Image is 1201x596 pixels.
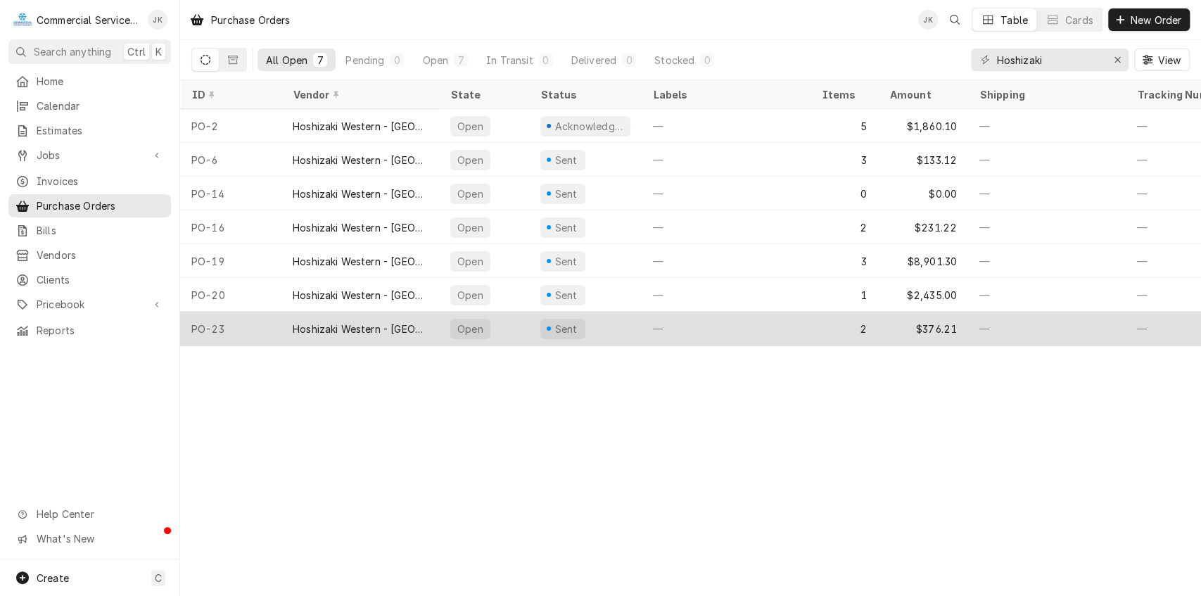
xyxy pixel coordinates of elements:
span: Calendar [37,99,164,113]
a: Reports [8,319,171,342]
div: Items [822,87,864,102]
span: C [155,571,162,585]
div: Open [456,119,485,134]
div: PO-20 [180,278,281,312]
button: Search anythingCtrlK [8,39,171,64]
div: Stocked [654,53,694,68]
a: Home [8,70,171,93]
a: Bills [8,219,171,242]
div: Sent [553,322,580,336]
span: New Order [1128,13,1184,27]
div: Sent [553,220,580,235]
div: Labels [653,87,799,102]
div: Cards [1065,13,1093,27]
div: — [968,312,1126,345]
div: $1,860.10 [878,109,968,143]
div: Sent [553,153,580,167]
div: $376.21 [878,312,968,345]
div: Shipping [979,87,1114,102]
a: Vendors [8,243,171,267]
div: Commercial Service Co.'s Avatar [13,10,32,30]
button: View [1134,49,1190,71]
a: Calendar [8,94,171,118]
div: Open [456,254,485,269]
button: New Order [1108,8,1190,31]
div: State [450,87,518,102]
div: 0 [625,53,633,68]
span: Ctrl [127,44,146,59]
div: $0.00 [878,177,968,210]
div: PO-2 [180,109,281,143]
div: $231.22 [878,210,968,244]
a: Go to Pricebook [8,293,171,316]
div: Amount [889,87,954,102]
div: PO-19 [180,244,281,278]
div: Sent [553,186,580,201]
a: Estimates [8,119,171,142]
span: Purchase Orders [37,198,164,213]
div: JK [918,10,938,30]
div: Sent [553,288,580,303]
a: Go to Help Center [8,502,171,526]
div: — [968,210,1126,244]
div: — [968,244,1126,278]
a: Clients [8,268,171,291]
div: — [642,210,811,244]
a: Go to Jobs [8,144,171,167]
div: 7 [457,53,465,68]
div: Pending [345,53,384,68]
span: Search anything [34,44,111,59]
div: Open [422,53,448,68]
div: Vendor [293,87,425,102]
div: Open [456,288,485,303]
span: Clients [37,272,164,287]
div: C [13,10,32,30]
div: Open [456,153,485,167]
div: ID [191,87,267,102]
div: Open [456,220,485,235]
div: Status [540,87,628,102]
span: Estimates [37,123,164,138]
div: — [642,177,811,210]
div: — [642,143,811,177]
span: Vendors [37,248,164,262]
div: — [968,143,1126,177]
button: Erase input [1106,49,1129,71]
input: Keyword search [996,49,1102,71]
button: Open search [943,8,966,31]
a: Go to What's New [8,527,171,550]
div: John Key's Avatar [148,10,167,30]
div: — [968,109,1126,143]
div: PO-14 [180,177,281,210]
span: Invoices [37,174,164,189]
div: — [642,109,811,143]
div: 0 [703,53,711,68]
span: Home [37,74,164,89]
div: Delivered [571,53,616,68]
span: View [1155,53,1183,68]
span: Help Center [37,507,163,521]
span: Create [37,572,69,584]
span: Pricebook [37,297,143,312]
div: PO-23 [180,312,281,345]
div: 1 [811,278,878,312]
div: 0 [811,177,878,210]
div: 0 [542,53,550,68]
div: 5 [811,109,878,143]
span: Reports [37,323,164,338]
div: Hoshizaki Western - [GEOGRAPHIC_DATA] [293,119,428,134]
span: K [155,44,162,59]
div: $2,435.00 [878,278,968,312]
div: 3 [811,143,878,177]
div: 3 [811,244,878,278]
div: 2 [811,210,878,244]
div: JK [148,10,167,30]
div: — [968,278,1126,312]
div: Hoshizaki Western - [GEOGRAPHIC_DATA] [293,288,428,303]
div: $8,901.30 [878,244,968,278]
div: Acknowledged [554,119,625,134]
div: — [642,244,811,278]
div: PO-16 [180,210,281,244]
div: 2 [811,312,878,345]
div: Hoshizaki Western - [GEOGRAPHIC_DATA] [293,322,428,336]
